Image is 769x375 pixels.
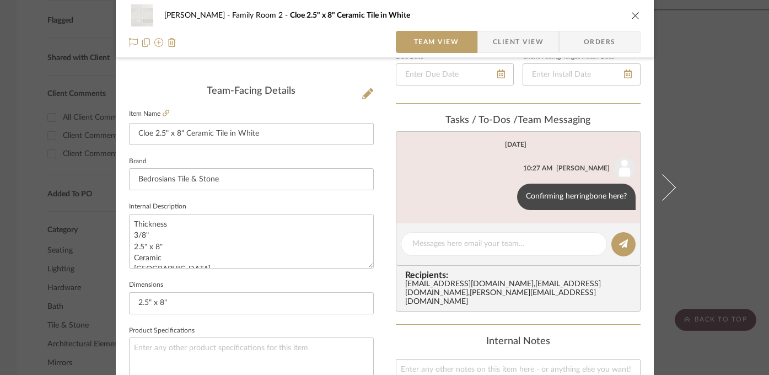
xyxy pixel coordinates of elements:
label: Brand [129,159,147,164]
button: close [631,10,641,20]
label: Dimensions [129,282,163,288]
div: [DATE] [505,141,526,148]
div: Internal Notes [396,336,641,348]
input: Enter Item Name [129,123,374,145]
label: Due Date [396,54,423,60]
img: Remove from project [168,38,176,47]
label: Client-Facing Target Install Date [523,54,614,60]
div: Team-Facing Details [129,85,374,98]
span: Tasks / To-Dos / [445,115,518,125]
label: Item Name [129,109,169,119]
span: Team View [414,31,459,53]
span: Family Room 2 [232,12,290,19]
label: Internal Description [129,204,186,210]
span: Recipients: [405,270,636,280]
img: user_avatar.png [614,157,636,179]
span: Orders [572,31,628,53]
span: Cloe 2.5" x 8" Ceramic Tile in White [290,12,410,19]
span: [PERSON_NAME] [164,12,232,19]
div: [EMAIL_ADDRESS][DOMAIN_NAME] , [EMAIL_ADDRESS][DOMAIN_NAME] , [PERSON_NAME][EMAIL_ADDRESS][DOMAIN... [405,280,636,307]
input: Enter the dimensions of this item [129,292,374,314]
div: team Messaging [396,115,641,127]
img: 2854bfa8-296b-4fd9-b60a-d262a482961b_48x40.jpg [129,4,155,26]
span: Client View [493,31,544,53]
input: Enter Due Date [396,63,514,85]
input: Enter Install Date [523,63,641,85]
div: [PERSON_NAME] [556,163,610,173]
input: Enter Brand [129,168,374,190]
div: Confirming herringbone here? [517,184,636,210]
label: Product Specifications [129,328,195,334]
div: 10:27 AM [523,163,552,173]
